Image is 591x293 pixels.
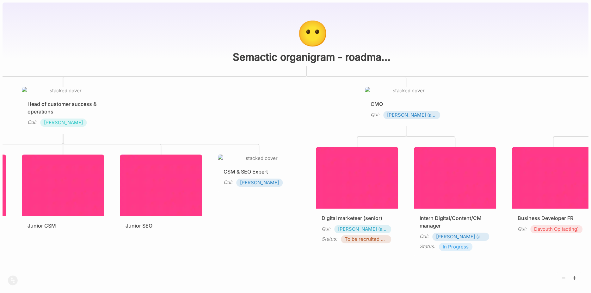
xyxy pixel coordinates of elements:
div: Qui : [224,179,232,186]
div: Junior SEO [126,222,196,229]
div: stacked coverJunior SEO [120,154,202,235]
div: stacked coverIntern Digital/Content/CM managerQui:[PERSON_NAME] (acting)Status:In Progress [414,147,496,257]
div: Qui : [371,111,379,119]
div: Status : [420,243,435,250]
span: In Progress [443,243,469,251]
img: stacked cover [22,155,104,216]
div: stacked coverCMOQui:[PERSON_NAME] (acting) [365,87,447,125]
div: stacked coverCSM & SEO ExpertQui:[PERSON_NAME] [218,154,300,193]
div: Qui : [28,119,36,126]
div: stacked coverJunior CSM [22,154,104,235]
span: [PERSON_NAME] (acting) [338,225,387,233]
div: stacked coverHead of customer success & operationsQui:[PERSON_NAME] [22,87,104,133]
div: Qui : [322,225,330,233]
div: stacked coverDigital marketeer (senior)Qui:[PERSON_NAME] (acting)Status:To be recruited by end 2024 [316,147,398,249]
div: Qui : [518,225,526,233]
img: svg%3e [8,275,18,285]
div: Qui : [420,233,428,240]
img: stacked cover [120,155,202,216]
div: CSM & SEO Expert [224,168,294,175]
img: stacked cover [365,87,447,95]
span: [PERSON_NAME] (acting) [436,233,485,241]
div: Intern Digital/Content/CM manager [420,214,490,229]
div: Status : [322,235,337,243]
img: stacked cover [414,147,496,209]
span: [PERSON_NAME] [44,119,83,126]
div: Digital marketeer (senior) [322,214,392,222]
span: [PERSON_NAME] (acting) [387,111,436,119]
span: [PERSON_NAME] [240,179,279,186]
div: CMO [371,100,441,108]
div: Junior CSM [28,222,98,229]
img: stacked cover [22,87,104,95]
span: To be recruited by end 2024 [345,235,387,243]
div: Business Developer FR [518,214,588,222]
img: stacked cover [316,147,398,209]
span: Davouth Op (acting) [534,225,579,233]
div: Head of customer success & operations [28,100,98,115]
div: 😶 [297,21,329,43]
img: stacked cover [218,155,300,162]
